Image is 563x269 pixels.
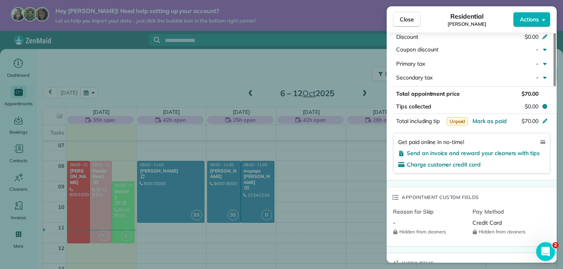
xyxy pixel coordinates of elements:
[552,242,559,248] span: 2
[396,90,460,97] span: Total appointment price
[472,229,546,235] span: Hidden from cleaners
[393,101,550,112] button: Tips collected$0.00
[536,74,538,81] span: -
[393,208,466,216] span: Reason for Skip
[448,21,486,27] span: [PERSON_NAME]
[396,46,438,53] span: Coupon discount
[396,33,418,40] span: Discount
[472,117,507,125] button: Mark as paid
[450,11,484,21] span: Residential
[396,60,425,67] span: Primary tax
[521,90,538,97] span: $70.00
[525,33,538,40] span: $0.00
[393,219,395,226] span: -
[402,260,434,267] span: Work items
[400,15,414,23] span: Close
[521,117,538,125] span: $70.00
[402,193,479,201] span: Appointment custom fields
[396,117,440,125] span: Total including tip
[447,117,468,125] span: Unpaid
[525,102,538,110] span: $0.00
[396,102,431,110] span: Tips collected
[396,74,433,81] span: Secondary tax
[407,150,540,157] span: Send an invoice and reward your cleaners with tips
[472,219,502,226] span: Credit Card
[536,242,555,261] iframe: Intercom live chat
[536,46,538,53] span: -
[472,208,546,216] span: Pay Method
[398,138,464,146] span: Get paid online in no-time!
[407,161,481,168] span: Charge customer credit card
[393,12,421,27] button: Close
[393,229,466,235] span: Hidden from cleaners
[536,60,538,67] span: -
[520,15,539,23] span: Actions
